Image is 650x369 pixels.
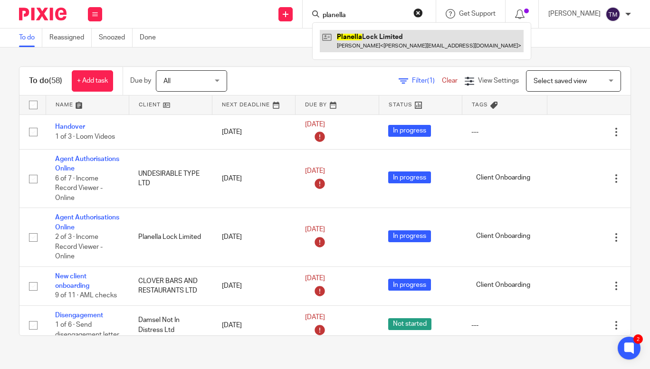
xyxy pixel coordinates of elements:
[412,77,442,84] span: Filter
[478,77,519,84] span: View Settings
[55,322,119,339] span: 1 of 6 · Send disengagement letter
[140,28,163,47] a: Done
[55,293,117,299] span: 9 of 11 · AML checks
[55,234,103,260] span: 2 of 3 · Income Record Viewer - Online
[55,123,85,130] a: Handover
[130,76,151,85] p: Due by
[55,214,119,230] a: Agent Authorisations Online
[212,114,296,150] td: [DATE]
[534,78,587,85] span: Select saved view
[388,171,431,183] span: In progress
[55,133,115,140] span: 1 of 3 · Loom Videos
[163,78,171,85] span: All
[442,77,458,84] a: Clear
[548,9,601,19] p: [PERSON_NAME]
[388,125,431,137] span: In progress
[19,8,67,20] img: Pixie
[212,306,296,345] td: [DATE]
[471,127,537,137] div: ---
[19,28,42,47] a: To do
[605,7,621,22] img: svg%3E
[459,10,496,17] span: Get Support
[388,318,431,330] span: Not started
[388,230,431,242] span: In progress
[305,121,325,128] span: [DATE]
[72,70,113,92] a: + Add task
[29,76,62,86] h1: To do
[472,102,488,107] span: Tags
[305,227,325,233] span: [DATE]
[212,150,296,208] td: [DATE]
[427,77,435,84] span: (1)
[55,175,103,201] span: 6 of 7 · Income Record Viewer - Online
[413,8,423,18] button: Clear
[388,279,431,291] span: In progress
[55,273,89,289] a: New client onboarding
[99,28,133,47] a: Snoozed
[212,208,296,266] td: [DATE]
[305,314,325,321] span: [DATE]
[305,168,325,174] span: [DATE]
[129,306,212,345] td: Damsel Not In Distress Ltd
[129,208,212,266] td: Planella Lock Limited
[55,312,103,319] a: Disengagement
[633,334,643,344] div: 2
[55,156,119,172] a: Agent Authorisations Online
[471,230,535,242] span: Client Onboarding
[129,266,212,305] td: CLOVER BARS AND RESTAURANTS LTD
[471,321,537,330] div: ---
[49,28,92,47] a: Reassigned
[212,266,296,305] td: [DATE]
[471,171,535,183] span: Client Onboarding
[322,11,407,20] input: Search
[305,275,325,282] span: [DATE]
[471,279,535,291] span: Client Onboarding
[129,150,212,208] td: UNDESIRABLE TYPE LTD
[49,77,62,85] span: (58)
